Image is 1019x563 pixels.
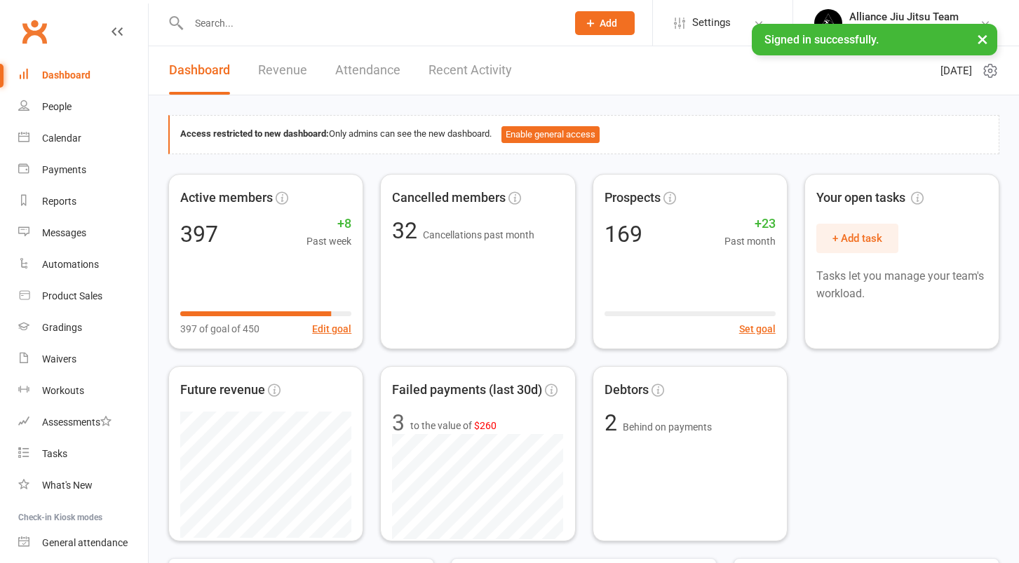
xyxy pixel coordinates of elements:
button: Set goal [739,321,776,337]
span: +23 [724,214,776,234]
span: +8 [306,214,351,234]
a: Dashboard [18,60,148,91]
div: People [42,101,72,112]
a: Waivers [18,344,148,375]
span: to the value of [410,418,497,433]
div: 397 [180,223,218,245]
strong: Access restricted to new dashboard: [180,128,329,139]
span: Past month [724,233,776,249]
a: Messages [18,217,148,249]
div: Gradings [42,322,82,333]
div: General attendance [42,537,128,548]
a: Automations [18,249,148,280]
div: Payments [42,164,86,175]
div: Automations [42,259,99,270]
a: Gradings [18,312,148,344]
span: Prospects [605,188,661,208]
div: Product Sales [42,290,102,301]
button: Edit goal [312,321,351,337]
span: Add [600,18,617,29]
a: Reports [18,186,148,217]
button: Enable general access [501,126,600,143]
span: Signed in successfully. [764,33,879,46]
span: Active members [180,188,273,208]
span: Your open tasks [816,188,924,208]
div: Dashboard [42,69,90,81]
a: Recent Activity [428,46,512,95]
a: General attendance kiosk mode [18,527,148,559]
button: Add [575,11,635,35]
span: Past week [306,233,351,249]
span: 2 [605,409,623,436]
span: Failed payments (last 30d) [392,380,542,400]
span: Behind on payments [623,421,712,433]
a: Tasks [18,438,148,470]
span: Settings [692,7,731,39]
span: Debtors [605,380,649,400]
input: Search... [184,13,557,33]
span: $260 [474,420,497,431]
span: Cancelled members [392,188,506,208]
div: Tasks [42,448,67,459]
img: thumb_image1705117588.png [814,9,842,37]
span: 397 of goal of 450 [180,321,259,337]
p: Tasks let you manage your team's workload. [816,267,987,303]
a: Product Sales [18,280,148,312]
a: Dashboard [169,46,230,95]
span: 32 [392,217,423,244]
button: × [970,24,995,54]
a: Attendance [335,46,400,95]
div: Reports [42,196,76,207]
button: + Add task [816,224,898,253]
a: Calendar [18,123,148,154]
div: Alliance [GEOGRAPHIC_DATA] [849,23,980,36]
a: Payments [18,154,148,186]
span: Future revenue [180,380,265,400]
a: Clubworx [17,14,52,49]
div: Alliance Jiu Jitsu Team [849,11,980,23]
a: Revenue [258,46,307,95]
div: Only admins can see the new dashboard. [180,126,988,143]
div: Waivers [42,353,76,365]
div: Calendar [42,133,81,144]
a: What's New [18,470,148,501]
div: Assessments [42,416,112,428]
span: [DATE] [940,62,972,79]
div: Workouts [42,385,84,396]
a: People [18,91,148,123]
span: Cancellations past month [423,229,534,240]
div: 169 [605,223,642,245]
div: 3 [392,412,405,434]
a: Assessments [18,407,148,438]
a: Workouts [18,375,148,407]
div: Messages [42,227,86,238]
div: What's New [42,480,93,491]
